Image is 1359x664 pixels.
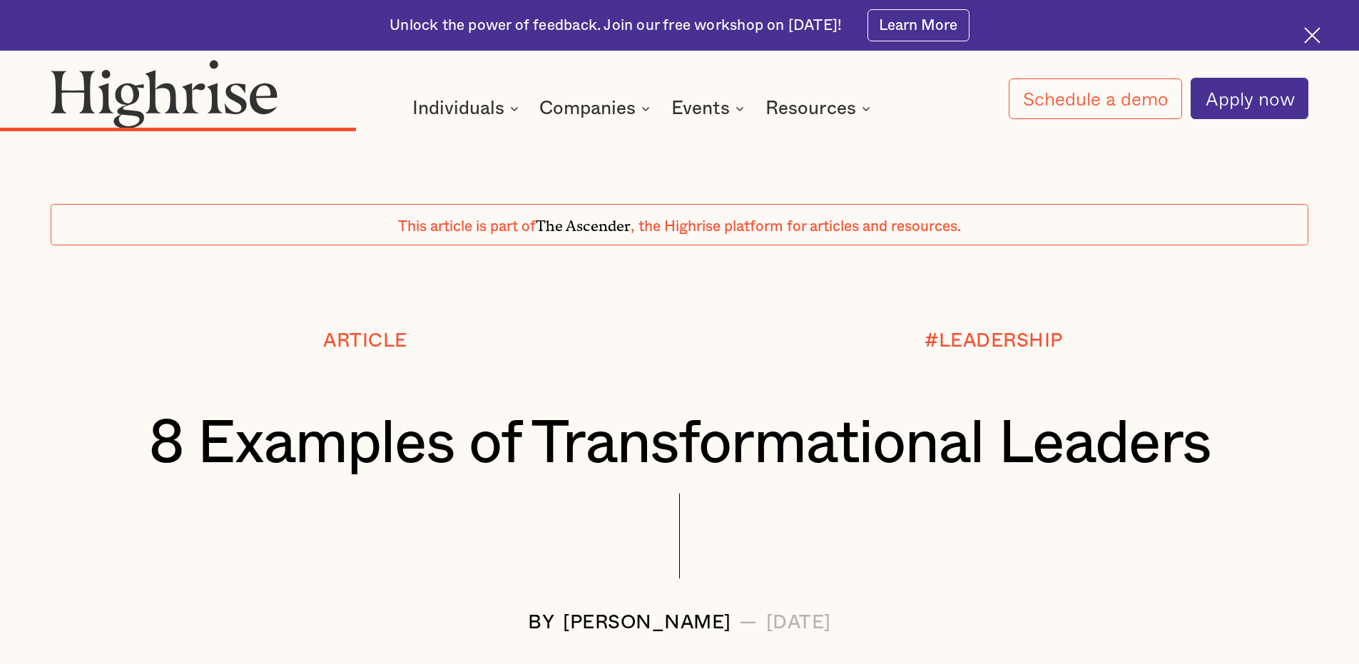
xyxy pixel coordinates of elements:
[536,213,631,231] span: The Ascender
[103,411,1256,477] h1: 8 Examples of Transformational Leaders
[671,100,730,117] div: Events
[528,612,554,633] div: BY
[390,16,842,36] div: Unlock the power of feedback. Join our free workshop on [DATE]!
[925,330,1063,351] div: #LEADERSHIP
[631,219,961,234] span: , the Highrise platform for articles and resources.
[398,219,536,234] span: This article is part of
[563,612,731,633] div: [PERSON_NAME]
[867,9,969,41] a: Learn More
[766,612,831,633] div: [DATE]
[412,100,504,117] div: Individuals
[51,59,278,128] img: Highrise logo
[1009,78,1183,119] a: Schedule a demo
[1191,78,1308,119] a: Apply now
[765,100,856,117] div: Resources
[671,100,748,117] div: Events
[323,330,407,351] div: Article
[765,100,875,117] div: Resources
[412,100,523,117] div: Individuals
[739,612,758,633] div: —
[539,100,636,117] div: Companies
[539,100,654,117] div: Companies
[1304,27,1320,44] img: Cross icon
